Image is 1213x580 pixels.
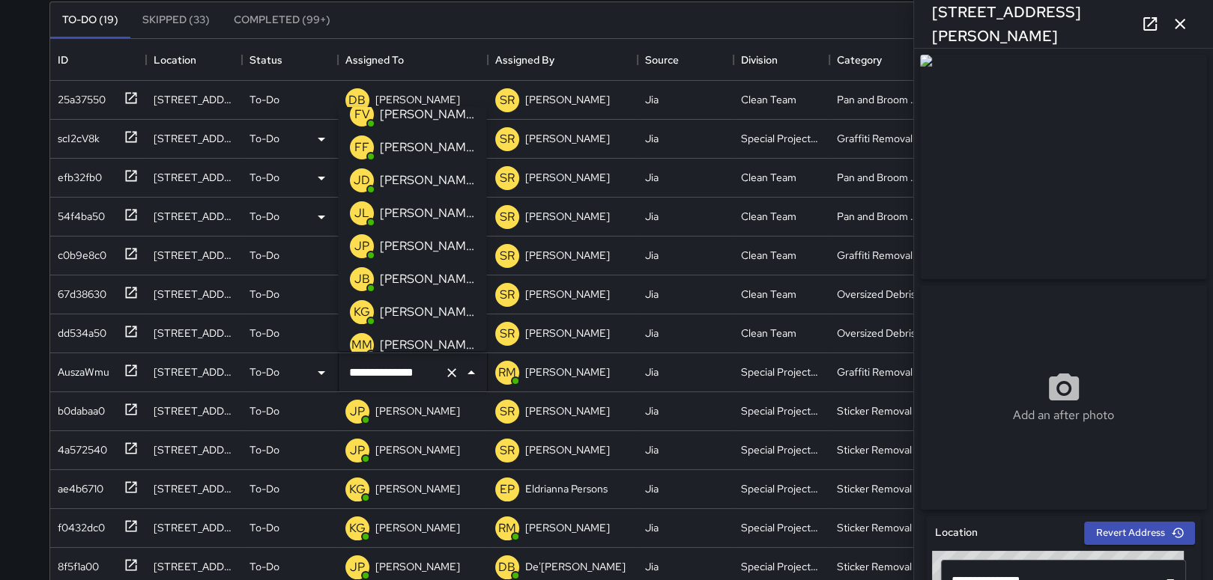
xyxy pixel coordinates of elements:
[837,559,912,574] div: Sticker Removal
[249,92,279,107] p: To-Do
[154,92,235,107] div: 8 Mission Street
[495,39,554,81] div: Assigned By
[242,39,338,81] div: Status
[350,558,365,576] p: JP
[500,325,515,343] p: SR
[249,559,279,574] p: To-Do
[645,326,659,341] div: Jia
[645,170,659,185] div: Jia
[146,39,242,81] div: Location
[525,326,610,341] p: [PERSON_NAME]
[249,442,279,457] p: To-Do
[154,559,235,574] div: 850 Montgomery Street
[741,287,796,302] div: Clean Team
[52,436,107,457] div: 4a572540
[375,442,460,457] p: [PERSON_NAME]
[645,248,659,263] div: Jia
[350,442,365,460] p: JP
[525,559,626,574] p: De'[PERSON_NAME]
[130,2,222,38] button: Skipped (33)
[348,91,366,109] p: DB
[52,281,106,302] div: 67d38630
[380,336,474,354] p: [PERSON_NAME]
[350,403,365,421] p: JP
[354,106,370,123] p: FV
[645,559,659,574] div: Jia
[52,86,106,107] div: 25a37550
[249,170,279,185] p: To-Do
[500,130,515,148] p: SR
[837,520,912,535] div: Sticker Removal
[837,442,912,457] div: Sticker Removal
[354,204,369,222] p: JL
[837,39,882,81] div: Category
[354,138,369,156] p: FF
[154,170,235,185] div: 132 Bush Street
[345,39,404,81] div: Assigned To
[375,481,460,496] p: [PERSON_NAME]
[349,480,366,498] p: KG
[351,336,372,354] p: MM
[488,39,638,81] div: Assigned By
[498,519,516,537] p: RM
[741,131,822,146] div: Special Projects Team
[52,320,106,341] div: dd534a50
[375,92,460,107] p: [PERSON_NAME]
[154,403,235,418] div: 225 Bush Street
[645,403,659,418] div: Jia
[154,287,235,302] div: 222 Leidesdorff Street
[837,403,912,418] div: Sticker Removal
[741,442,822,457] div: Special Projects Team
[52,514,105,535] div: f0432dc0
[52,203,105,224] div: 54f4ba50
[837,209,918,224] div: Pan and Broom Block Faces
[741,170,796,185] div: Clean Team
[52,242,106,263] div: c0b9e8c0
[498,558,515,576] p: DB
[645,442,659,457] div: Jia
[375,559,460,574] p: [PERSON_NAME]
[249,520,279,535] p: To-Do
[525,131,610,146] p: [PERSON_NAME]
[525,520,610,535] p: [PERSON_NAME]
[441,362,462,383] button: Clear
[249,131,279,146] p: To-Do
[249,364,279,379] p: To-Do
[741,92,796,107] div: Clean Team
[249,248,279,263] p: To-Do
[500,91,515,109] p: SR
[645,39,679,81] div: Source
[645,92,659,107] div: Jia
[375,403,460,418] p: [PERSON_NAME]
[154,39,196,81] div: Location
[837,248,913,263] div: Graffiti Removal
[249,403,279,418] p: To-Do
[461,362,482,383] button: Close
[525,92,610,107] p: [PERSON_NAME]
[222,2,342,38] button: Completed (99+)
[380,171,474,189] p: [PERSON_NAME]
[525,209,610,224] p: [PERSON_NAME]
[837,364,913,379] div: Graffiti Removal
[500,442,515,460] p: SR
[338,39,488,81] div: Assigned To
[645,481,659,496] div: Jia
[837,326,916,341] div: Oversized Debris
[154,481,235,496] div: 317 Montgomery Street
[154,131,235,146] div: 44 Montgomery Street
[52,553,99,574] div: 8f5f1a00
[380,303,474,321] p: [PERSON_NAME]
[154,364,235,379] div: 15 Drumm Street
[525,442,610,457] p: [PERSON_NAME]
[837,170,918,185] div: Pan and Broom Block Faces
[525,364,610,379] p: [PERSON_NAME]
[154,209,235,224] div: 124 Market Street
[375,520,460,535] p: [PERSON_NAME]
[638,39,733,81] div: Source
[154,248,235,263] div: 124 Market Street
[249,39,282,81] div: Status
[249,326,279,341] p: To-Do
[741,39,778,81] div: Division
[837,131,913,146] div: Graffiti Removal
[380,204,474,222] p: [PERSON_NAME]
